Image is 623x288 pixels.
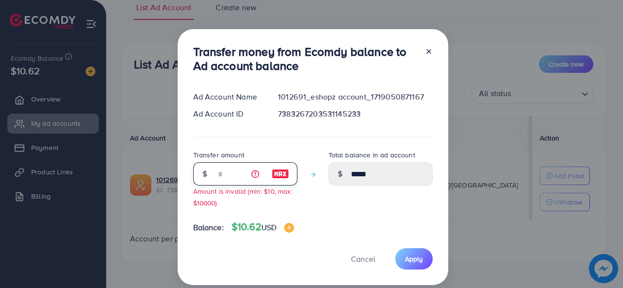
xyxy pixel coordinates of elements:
img: image [272,168,289,180]
label: Transfer amount [193,150,244,160]
div: Ad Account Name [185,91,271,102]
button: Cancel [339,248,387,269]
span: USD [261,222,276,233]
button: Apply [395,248,433,269]
div: 1012691_eshopz account_1719050871167 [270,91,440,102]
h3: Transfer money from Ecomdy balance to Ad account balance [193,45,417,73]
div: 7383267203531145233 [270,108,440,119]
div: Ad Account ID [185,108,271,119]
h4: $10.62 [232,221,294,233]
span: Cancel [351,254,375,264]
span: Apply [405,254,423,264]
label: Total balance in ad account [329,150,415,160]
small: Amount is invalid (min: $10, max: $10000) [193,186,293,207]
img: image [284,223,294,233]
span: Balance: [193,222,224,233]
